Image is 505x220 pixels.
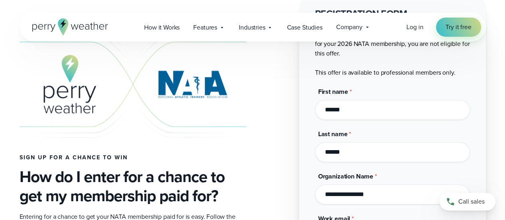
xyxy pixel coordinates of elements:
span: First name [318,87,348,96]
span: Last name [318,129,348,139]
span: Call sales [458,197,485,206]
span: Case Studies [287,23,322,32]
span: Organization Name [318,172,373,181]
a: Log in [406,22,423,32]
h3: How do I enter for a chance to get my membership paid for? [20,167,246,206]
a: Case Studies [280,19,329,36]
div: **IMPORTANT** If you have already registered and paid for your 2026 NATA membership, you are not ... [315,7,470,77]
span: Industries [239,23,265,32]
a: Try it free [436,18,481,37]
span: How it Works [144,23,180,32]
a: How it Works [137,19,186,36]
a: Call sales [440,193,495,210]
strong: REGISTRATION FORM [315,6,408,21]
span: Try it free [446,22,471,32]
span: Company [336,22,362,32]
span: Features [193,23,217,32]
h4: Sign up for a chance to win [20,155,246,161]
